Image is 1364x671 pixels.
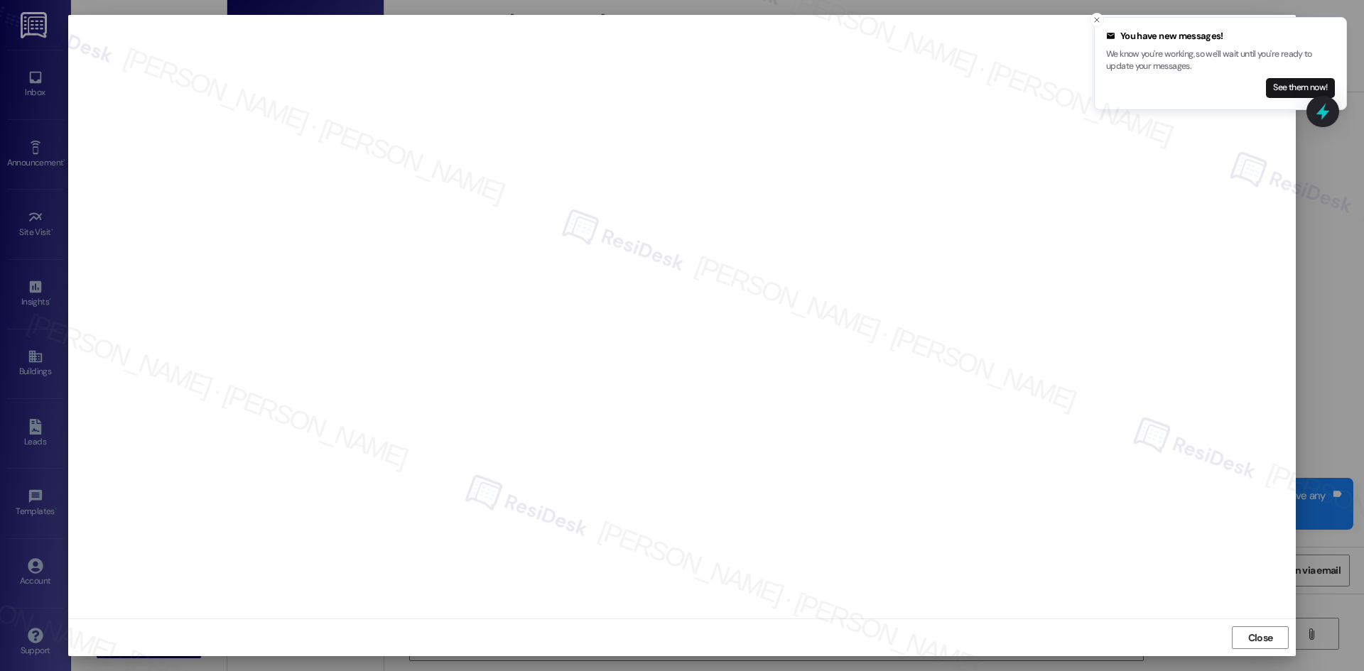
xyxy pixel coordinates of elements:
button: Close toast [1090,13,1104,27]
div: You have new messages! [1106,29,1335,43]
span: Close [1248,631,1273,645]
button: See them now! [1266,78,1335,98]
p: We know you're working, so we'll wait until you're ready to update your messages. [1106,48,1335,73]
iframe: retool [75,22,1289,612]
button: Close [1232,626,1289,649]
